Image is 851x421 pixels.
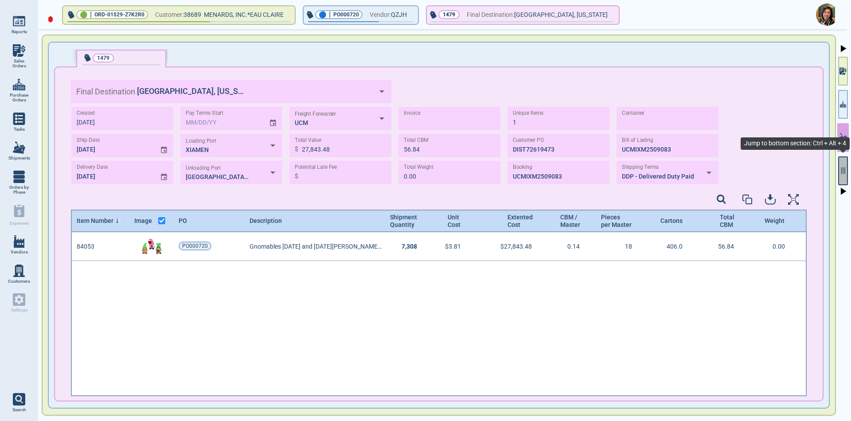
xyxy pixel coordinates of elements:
div: 56.84 [695,232,746,261]
span: 🔵 [319,12,326,18]
span: 7,308 [402,243,417,250]
span: | [90,10,92,19]
img: menu_icon [13,113,25,125]
span: Sales Orders [7,58,31,69]
input: MM/DD/YY [71,107,168,130]
button: Open [266,165,280,180]
label: Delivery Date [77,164,108,171]
span: Total CBM [720,214,734,228]
div: 0.00 [746,232,797,261]
div: 84053 [72,232,129,261]
div: 18 [593,232,644,261]
label: Booking [513,164,532,171]
button: Open [266,138,280,153]
a: PO000720 [179,242,211,250]
span: Image [134,217,152,224]
img: menu_icon [13,235,25,248]
p: 1479 [443,10,455,19]
label: Ship Date [77,137,100,144]
span: Customer: [155,9,183,20]
div: grid [71,232,807,396]
span: 406.0 [667,243,683,250]
label: Created [77,110,95,117]
span: Customers [8,279,30,284]
div: 0.14 [544,232,593,261]
span: CBM / Master [560,214,589,228]
label: Unique Items [513,110,543,117]
label: Invoice [404,110,421,117]
input: MM/DD/YY [180,107,262,130]
span: Vendors [11,249,28,255]
span: [GEOGRAPHIC_DATA], [US_STATE] [514,9,608,20]
span: Unit Cost [448,214,461,228]
button: Open [375,111,389,126]
span: Extented Cost [507,214,532,228]
input: MM/DD/YY [71,161,153,184]
label: Total Weight [404,164,433,170]
img: menu_icon [13,141,25,154]
span: Item Number [77,217,113,224]
img: Avatar [816,4,838,26]
span: Search [12,407,26,413]
img: menu_icon [13,15,25,27]
label: Potential Late Fee [295,164,337,171]
span: Weight [765,217,785,224]
span: Tasks [14,127,25,132]
button: 🔵|PO000720Vendor:QZJH [304,6,418,24]
button: Choose date, selected date is Oct 29, 2025 [156,138,173,153]
span: MENARDS, INC.*EAU CLAIRE [204,11,284,18]
span: PO000720 [182,242,208,250]
p: 1479 [97,54,109,62]
p: $ [295,172,298,181]
span: Purchase Orders [7,93,31,103]
input: MM/DD/YY [71,134,153,157]
label: Freight Forwarder [295,111,336,117]
button: Choose date, selected date is Dec 3, 2025 [156,165,173,180]
div: $3.81 [429,232,473,261]
img: menu_icon [13,265,25,277]
label: Final Destination [76,86,135,97]
label: Customer PO [513,137,544,144]
span: PO000720 [333,10,359,19]
span: PO [179,217,187,224]
span: Orders by Phase [7,185,31,195]
button: 1479Final Destination:[GEOGRAPHIC_DATA], [US_STATE] [427,6,619,24]
label: Unloading Port [186,165,221,171]
span: Cartons [660,217,683,224]
label: Total CBM [404,137,429,144]
label: Shipping Terms [622,164,659,171]
span: DDP - Delivered Duty Paid [622,173,694,180]
label: Pay Terms Start [186,110,223,117]
label: Total Value [295,136,321,143]
button: Open [375,84,389,99]
span: | [329,10,331,19]
img: 84053Img [141,236,163,258]
button: Choose date [265,111,282,126]
span: Shipment Quantity [390,214,417,228]
img: menu_icon [13,171,25,183]
span: Final Destination: [467,9,514,20]
span: Reports [12,29,27,35]
span: QZJH [391,9,407,20]
p: $ [295,144,298,154]
span: 38689 [183,9,204,20]
span: ORD-01529-Z7K2R0 [94,10,144,19]
span: Description [250,217,282,224]
img: menu_icon [13,44,25,57]
span: Pieces per Master [601,214,632,228]
label: Loading Port [186,138,216,144]
button: 🟢|ORD-01529-Z7K2R0Customer:38689 MENARDS, INC.*EAU CLAIRE [63,6,295,24]
span: Gnomables [DATE] and [DATE][PERSON_NAME] [PERSON_NAME] #26, Lucky Lian #35, Horseshoe [PERSON_NAM... [250,243,382,250]
span: Vendor: [370,9,391,20]
img: menu_icon [13,78,25,91]
span: Shipments [8,156,30,161]
label: Container [622,110,644,117]
span: 🟢 [80,12,87,18]
div: $27,843.48 [473,232,544,261]
img: diamond [48,16,53,23]
label: Bill of Lading [622,137,653,144]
